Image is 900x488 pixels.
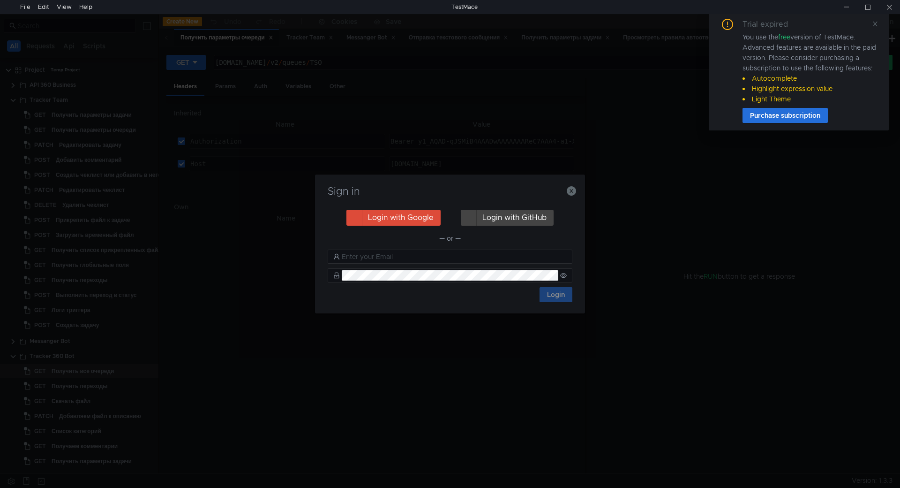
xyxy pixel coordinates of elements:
[778,33,790,41] span: free
[461,210,554,226] button: Login with GitHub
[346,210,441,226] button: Login with Google
[328,233,572,244] div: — or —
[326,186,574,197] h3: Sign in
[742,73,877,84] li: Autocomplete
[742,19,799,30] div: Trial expired
[742,32,877,104] div: You use the version of TestMace. Advanced features are available in the paid version. Please cons...
[742,108,828,123] button: Purchase subscription
[342,252,567,262] input: Enter your Email
[742,94,877,104] li: Light Theme
[742,84,877,94] li: Highlight expression value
